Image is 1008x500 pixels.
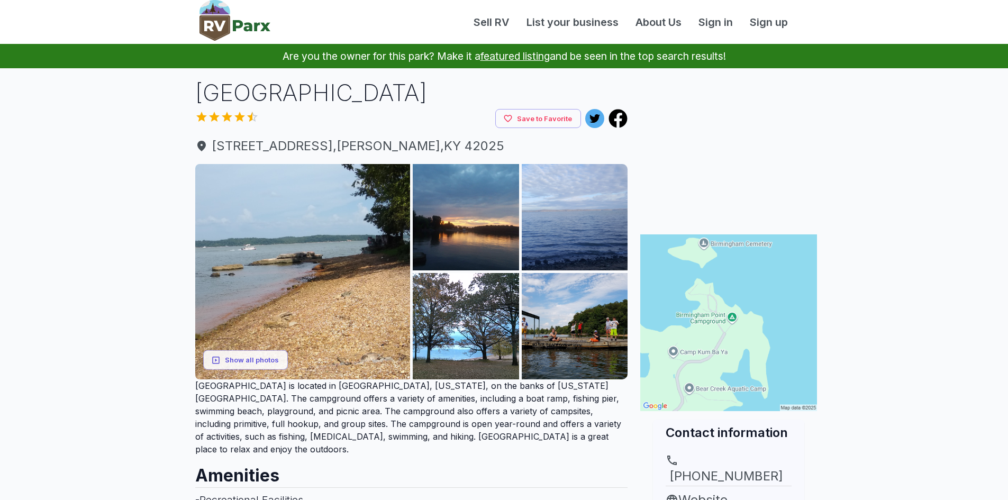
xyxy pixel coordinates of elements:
[195,77,628,109] h1: [GEOGRAPHIC_DATA]
[195,137,628,156] span: [STREET_ADDRESS] , [PERSON_NAME] , KY 42025
[627,14,690,30] a: About Us
[465,14,518,30] a: Sell RV
[640,234,817,411] img: Map for Birmingham Point Campground
[518,14,627,30] a: List your business
[13,44,995,68] p: Are you the owner for this park? Make it a and be seen in the top search results!
[522,164,628,270] img: AAcXr8rpXYINFLKwBPkSEJO5QRvKRoXG-DouxlKeQPb1UqEEfsYqJm7jbBtBfo-B3mSf0bXZsPrYL7nxAV8ystFY170rEmBkV...
[690,14,741,30] a: Sign in
[522,273,628,379] img: AAcXr8ox1b2ZA8wter5kLTBxQPICl4XH8HaRkQ7hHh3QWJGUrIEmxRMK_GuuRzS0sKJ18BDhluE3jIkqO3Lcv9UzOLKNP14Hc...
[195,379,628,456] p: [GEOGRAPHIC_DATA] is located in [GEOGRAPHIC_DATA], [US_STATE], on the banks of [US_STATE][GEOGRAP...
[640,77,817,209] iframe: Advertisement
[741,14,796,30] a: Sign up
[195,137,628,156] a: [STREET_ADDRESS],[PERSON_NAME],KY 42025
[480,50,550,62] a: featured listing
[203,350,288,370] button: Show all photos
[413,273,519,379] img: AAcXr8phIaqm7ahj_5iC9jmMAhMMVZWUrlLakfSJby3e3MZjZWnLe6VPQ9vyqDDjcJmmxnh1wQ2dAVDD1hVeRqaazZJsOsn8T...
[666,454,792,486] a: [PHONE_NUMBER]
[195,164,411,379] img: AAcXr8pLmCeIeeSRUfsMmo6aAYAPeGp7jIgYfqkFMM31Xs1alzRDzSbaux_jwwZumOVD3H_WiyJHAZr9imp6kNUFdAFrFCxdV...
[666,424,792,441] h2: Contact information
[195,456,628,487] h2: Amenities
[495,109,581,129] button: Save to Favorite
[413,164,519,270] img: AAcXr8rwmiQdIOF5_vQybuxWWz0yno7II4YSp0KtNthuPD4Jzi9YICGSoxdZJPIwSfTIodCvY5ud7VbnRHmroBQPo-DV83Iyq...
